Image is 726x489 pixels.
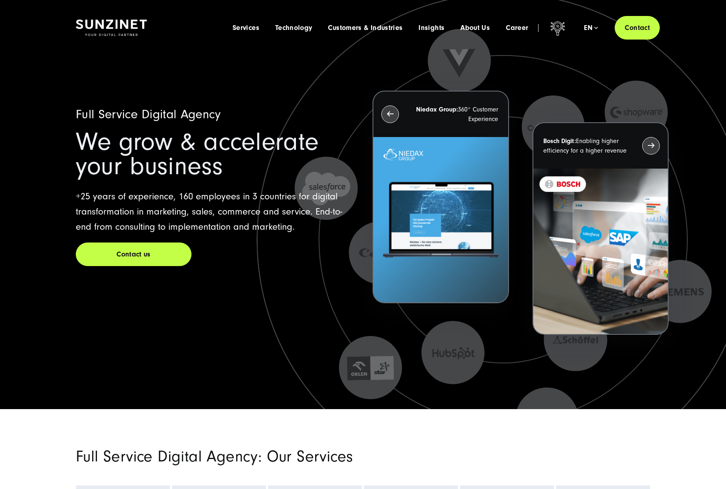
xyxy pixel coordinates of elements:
[615,16,660,40] a: Contact
[543,136,628,155] p: Enabling higher efficiency for a higher revenue
[373,137,508,303] img: Letztes Projekt von Niedax. Ein Laptop auf dem die Niedax Website geöffnet ist, auf blauem Hinter...
[76,449,455,464] h2: Full Service Digital Agency: Our Services
[76,243,191,266] a: Contact us
[460,24,490,32] a: About Us
[413,105,498,124] p: 360° Customer Experience
[76,127,319,181] span: We grow & accelerate your business
[533,122,669,335] button: Bosch Digit:Enabling higher efficiency for a higher revenue recent-project_BOSCH_2024-03
[416,106,458,113] strong: Niedax Group:
[275,24,312,32] a: Technology
[584,24,598,32] div: en
[373,91,509,304] button: Niedax Group:360° Customer Experience Letztes Projekt von Niedax. Ein Laptop auf dem die Niedax W...
[76,107,221,121] span: Full Service Digital Agency
[533,169,668,334] img: recent-project_BOSCH_2024-03
[76,20,147,36] img: SUNZINET Full Service Digital Agentur
[76,189,353,235] p: +25 years of experience, 160 employees in 3 countries for digital transformation in marketing, sa...
[506,24,528,32] a: Career
[328,24,402,32] a: Customers & Industries
[233,24,259,32] a: Services
[543,137,576,145] strong: Bosch Digit:
[418,24,444,32] a: Insights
